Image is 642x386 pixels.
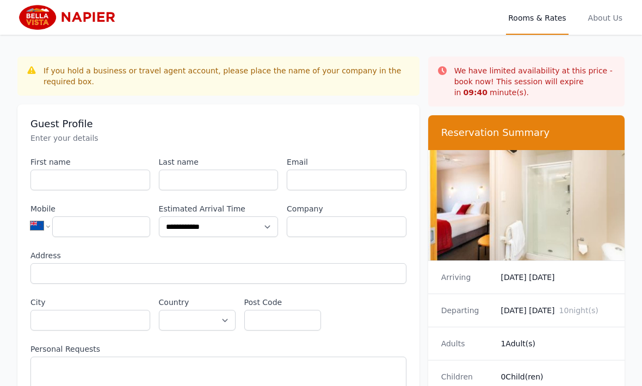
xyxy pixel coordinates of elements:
[30,117,406,130] h3: Guest Profile
[501,305,612,316] dd: [DATE] [DATE]
[441,126,612,139] h3: Reservation Summary
[441,338,492,349] dt: Adults
[428,150,625,260] img: Superior Studio
[441,272,492,283] dt: Arriving
[159,157,279,167] label: Last name
[454,65,616,98] p: We have limited availability at this price - book now! This session will expire in minute(s).
[244,297,321,308] label: Post Code
[441,371,492,382] dt: Children
[30,250,406,261] label: Address
[159,297,236,308] label: Country
[30,203,150,214] label: Mobile
[17,4,122,30] img: Bella Vista Napier
[501,371,612,382] dd: 0 Child(ren)
[30,133,406,144] p: Enter your details
[501,338,612,349] dd: 1 Adult(s)
[159,203,279,214] label: Estimated Arrival Time
[30,344,406,354] label: Personal Requests
[559,306,598,315] span: 10 night(s)
[501,272,612,283] dd: [DATE] [DATE]
[30,297,150,308] label: City
[463,88,487,97] strong: 09 : 40
[30,157,150,167] label: First name
[287,157,406,167] label: Email
[441,305,492,316] dt: Departing
[44,65,411,87] div: If you hold a business or travel agent account, please place the name of your company in the requ...
[287,203,406,214] label: Company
